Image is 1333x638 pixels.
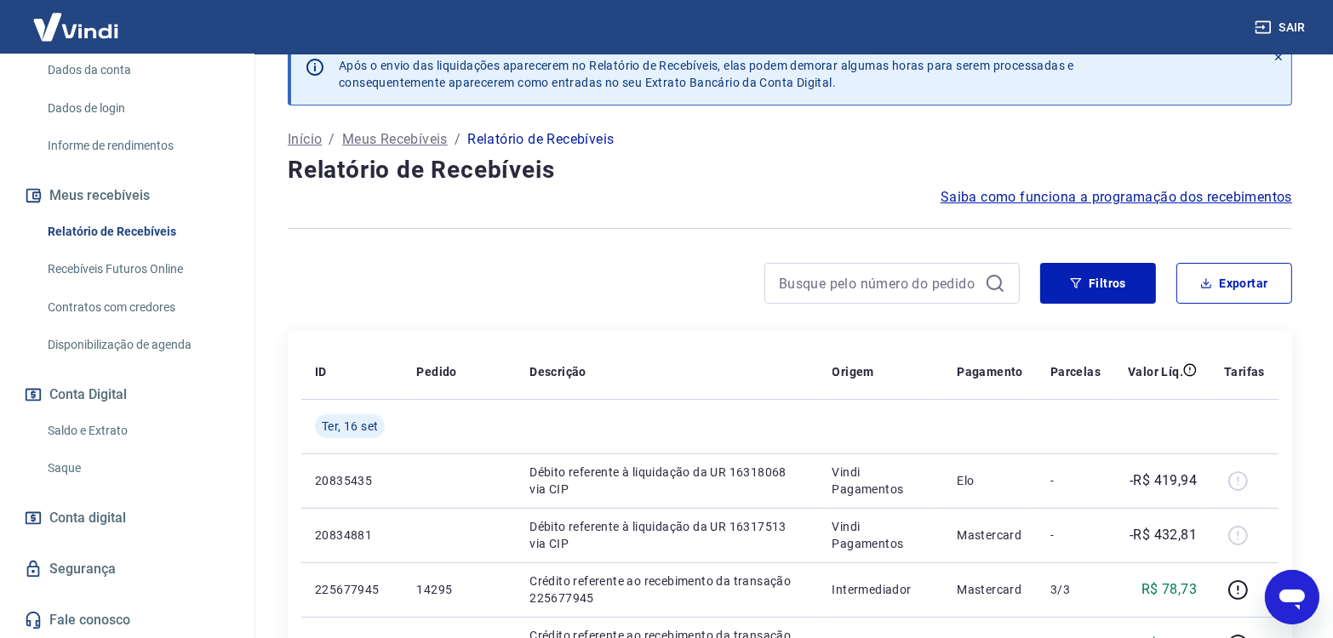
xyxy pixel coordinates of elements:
p: Elo [957,472,1023,489]
p: Intermediador [832,581,930,598]
p: - [1050,527,1101,544]
p: Após o envio das liquidações aparecerem no Relatório de Recebíveis, elas podem demorar algumas ho... [339,57,1074,91]
p: 3/3 [1050,581,1101,598]
p: Mastercard [957,527,1023,544]
p: 225677945 [315,581,389,598]
a: Contratos com credores [41,290,234,325]
p: -R$ 419,94 [1130,470,1197,491]
a: Saque [41,451,234,486]
a: Meus Recebíveis [342,129,448,150]
button: Exportar [1176,263,1292,304]
button: Filtros [1040,263,1156,304]
iframe: Button to launch messaging window [1265,570,1319,624]
p: Pagamento [957,363,1023,380]
p: Tarifas [1224,363,1265,380]
button: Meus recebíveis [20,177,234,214]
button: Sair [1251,12,1313,43]
p: ID [315,363,327,380]
p: Descrição [529,363,586,380]
p: Pedido [416,363,456,380]
p: Relatório de Recebíveis [467,129,614,150]
a: Saldo e Extrato [41,413,234,448]
a: Dados de login [41,91,234,126]
button: Conta Digital [20,376,234,413]
p: 20835435 [315,472,389,489]
p: 14295 [416,581,502,598]
p: Vindi Pagamentos [832,518,930,552]
p: Parcelas [1050,363,1101,380]
p: Vindi Pagamentos [832,464,930,498]
p: / [329,129,335,150]
a: Informe de rendimentos [41,128,234,163]
p: Valor Líq. [1128,363,1183,380]
span: Conta digital [49,506,126,530]
p: 20834881 [315,527,389,544]
h4: Relatório de Recebíveis [288,153,1292,187]
p: -R$ 432,81 [1130,525,1197,545]
p: Origem [832,363,874,380]
a: Saiba como funciona a programação dos recebimentos [941,187,1292,208]
p: - [1050,472,1101,489]
a: Dados da conta [41,53,234,88]
a: Segurança [20,550,234,588]
p: Mastercard [957,581,1023,598]
input: Busque pelo número do pedido [779,271,978,296]
p: R$ 78,73 [1141,579,1197,600]
a: Relatório de Recebíveis [41,214,234,249]
span: Ter, 16 set [322,418,378,435]
p: Débito referente à liquidação da UR 16317513 via CIP [529,518,804,552]
a: Disponibilização de agenda [41,328,234,362]
p: Crédito referente ao recebimento da transação 225677945 [529,572,804,607]
p: Débito referente à liquidação da UR 16318068 via CIP [529,464,804,498]
a: Recebíveis Futuros Online [41,252,234,287]
a: Início [288,129,322,150]
img: Vindi [20,1,131,53]
a: Conta digital [20,499,234,537]
p: / [455,129,461,150]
